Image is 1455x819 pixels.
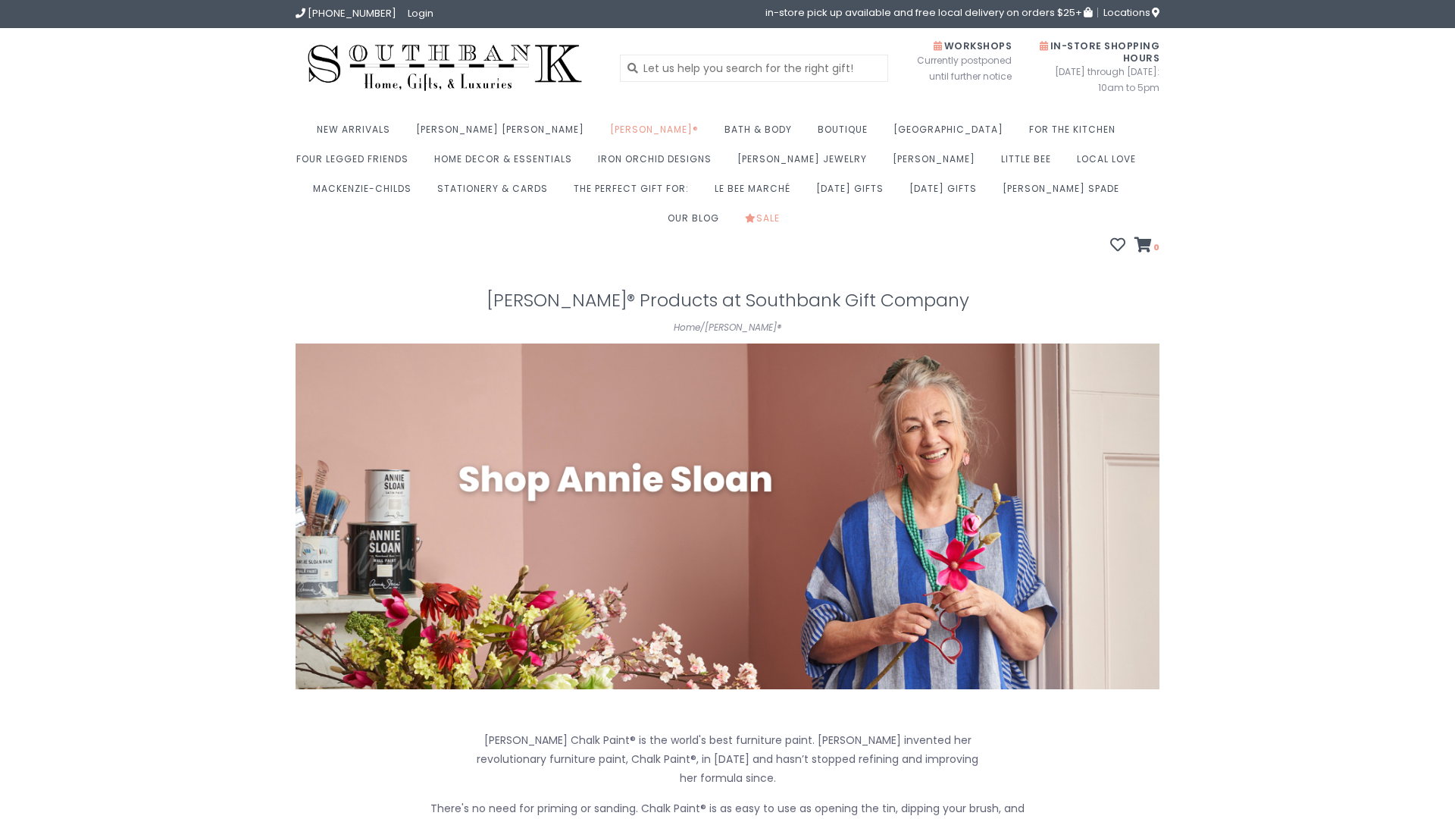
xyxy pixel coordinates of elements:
[296,290,1159,310] h1: [PERSON_NAME]® Products at Southbank Gift Company
[416,119,592,149] a: [PERSON_NAME] [PERSON_NAME]
[610,119,706,149] a: [PERSON_NAME]®
[705,321,781,334] a: [PERSON_NAME]®
[1103,5,1159,20] span: Locations
[668,208,727,237] a: Our Blog
[745,208,787,237] a: Sale
[818,119,875,149] a: Boutique
[308,6,396,20] span: [PHONE_NUMBER]
[1152,241,1159,253] span: 0
[296,6,396,20] a: [PHONE_NUMBER]
[408,6,433,20] a: Login
[296,344,1159,689] img: Annie Sloan
[296,149,416,178] a: Four Legged Friends
[1034,64,1159,96] span: [DATE] through [DATE]: 10am to 5pm
[715,178,798,208] a: Le Bee Marché
[434,149,580,178] a: Home Decor & Essentials
[893,119,1011,149] a: [GEOGRAPHIC_DATA]
[1040,39,1159,64] span: In-Store Shopping Hours
[1003,178,1127,208] a: [PERSON_NAME] Spade
[1001,149,1059,178] a: Little Bee
[296,39,594,96] img: Southbank Gift Company -- Home, Gifts, and Luxuries
[724,119,799,149] a: Bath & Body
[893,149,983,178] a: [PERSON_NAME]
[1077,149,1144,178] a: Local Love
[574,178,696,208] a: The perfect gift for:
[313,178,419,208] a: MacKenzie-Childs
[1029,119,1123,149] a: For the Kitchen
[296,319,1159,336] div: /
[1097,8,1159,17] a: Locations
[437,178,555,208] a: Stationery & Cards
[898,52,1012,84] span: Currently postponed until further notice
[765,8,1092,17] span: in-store pick up available and free local delivery on orders $25+
[468,731,987,789] p: [PERSON_NAME] Chalk Paint® is the world's best furniture paint. [PERSON_NAME] invented her revolu...
[737,149,875,178] a: [PERSON_NAME] Jewelry
[674,321,700,334] a: Home
[598,149,719,178] a: Iron Orchid Designs
[620,55,889,82] input: Let us help you search for the right gift!
[816,178,891,208] a: [DATE] Gifts
[1134,239,1159,254] a: 0
[317,119,398,149] a: New Arrivals
[934,39,1012,52] span: Workshops
[909,178,984,208] a: [DATE] Gifts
